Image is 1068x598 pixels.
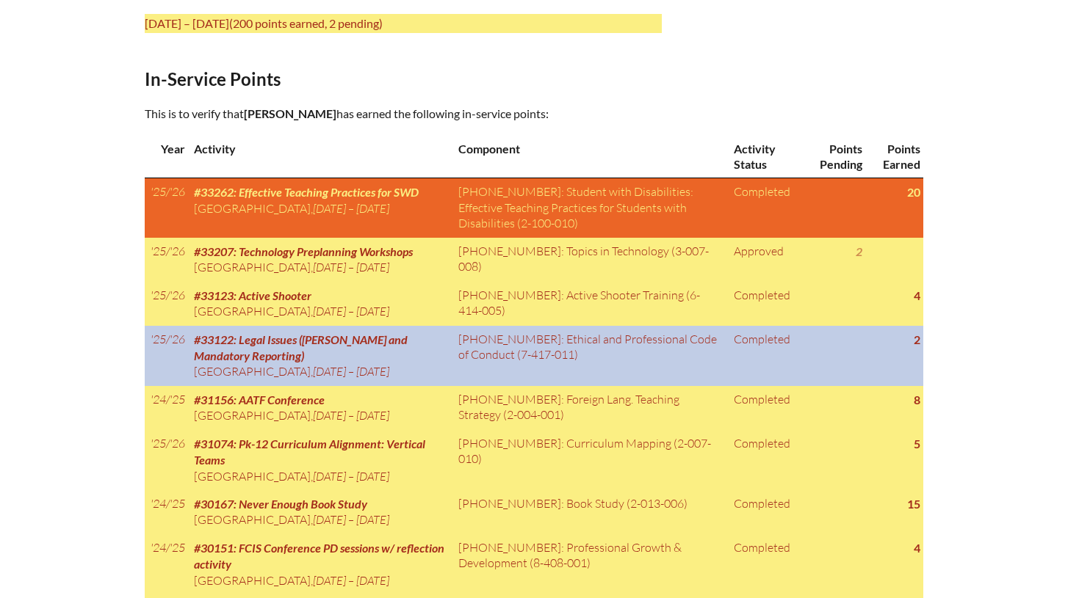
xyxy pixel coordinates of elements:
span: #31156: AATF Conference [194,393,325,406]
strong: 15 [907,497,920,511]
td: '25/'26 [145,326,188,386]
span: [DATE] – [DATE] [313,512,389,527]
span: [GEOGRAPHIC_DATA] [194,364,311,379]
span: #31074: Pk-12 Curriculum Alignment: Vertical Teams [194,437,425,467]
span: [DATE] – [DATE] [313,201,389,216]
span: #33122: Legal Issues ([PERSON_NAME] and Mandatory Reporting) [194,332,408,362]
td: [PHONE_NUMBER]: Professional Growth & Development (8-408-001) [452,534,727,594]
td: , [188,534,452,594]
td: , [188,282,452,326]
strong: 5 [914,437,920,451]
span: [GEOGRAPHIC_DATA] [194,201,311,216]
span: (200 points earned, 2 pending) [229,16,383,30]
th: Year [145,135,188,178]
td: [PHONE_NUMBER]: Student with Disabilities: Effective Teaching Practices for Students with Disabil... [452,178,727,238]
td: Completed [728,282,803,326]
p: [DATE] – [DATE] [145,14,662,33]
span: [DATE] – [DATE] [313,408,389,423]
span: [GEOGRAPHIC_DATA] [194,512,311,527]
td: Completed [728,386,803,430]
td: '24/'25 [145,534,188,594]
h2: In-Service Points [145,68,662,90]
td: Completed [728,178,803,238]
td: Approved [728,238,803,282]
td: [PHONE_NUMBER]: Foreign Lang. Teaching Strategy (2-004-001) [452,386,727,430]
td: '25/'26 [145,282,188,326]
td: [PHONE_NUMBER]: Ethical and Professional Code of Conduct (7-417-011) [452,326,727,386]
strong: 2 [914,332,920,346]
span: [DATE] – [DATE] [313,304,389,318]
th: Points Earned [865,135,923,178]
span: [GEOGRAPHIC_DATA] [194,260,311,274]
td: , [188,490,452,534]
td: , [188,238,452,282]
span: #33262: Effective Teaching Practices for SWD [194,185,419,199]
td: , [188,430,452,490]
th: Points Pending [803,135,866,178]
td: '24/'25 [145,386,188,430]
td: [PHONE_NUMBER]: Active Shooter Training (6-414-005) [452,282,727,326]
strong: 4 [914,541,920,555]
span: #33123: Active Shooter [194,288,311,302]
strong: 8 [914,393,920,406]
td: Completed [728,326,803,386]
span: [DATE] – [DATE] [313,469,389,484]
span: #33207: Technology Preplanning Workshops [194,244,413,258]
td: '24/'25 [145,490,188,534]
span: #30151: FCIS Conference PD sessions w/ reflection activity [194,541,444,571]
span: #30167: Never Enough Book Study [194,497,367,511]
span: [GEOGRAPHIC_DATA] [194,304,311,318]
strong: 20 [907,185,920,199]
td: '25/'26 [145,178,188,238]
th: Activity Status [728,135,803,178]
td: [PHONE_NUMBER]: Curriculum Mapping (2-007-010) [452,430,727,490]
span: [DATE] – [DATE] [313,260,389,274]
span: [GEOGRAPHIC_DATA] [194,408,311,423]
td: [PHONE_NUMBER]: Topics in Technology (3-007-008) [452,238,727,282]
td: '25/'26 [145,238,188,282]
th: Component [452,135,727,178]
td: , [188,326,452,386]
td: , [188,178,452,238]
td: [PHONE_NUMBER]: Book Study (2-013-006) [452,490,727,534]
strong: 4 [914,288,920,302]
span: [PERSON_NAME] [244,106,336,120]
span: [DATE] – [DATE] [313,573,389,588]
th: Activity [188,135,452,178]
td: Completed [728,490,803,534]
span: [DATE] – [DATE] [313,364,389,379]
span: [GEOGRAPHIC_DATA] [194,573,311,588]
span: [GEOGRAPHIC_DATA] [194,469,311,484]
td: '25/'26 [145,430,188,490]
strong: 2 [856,244,862,258]
p: This is to verify that has earned the following in-service points: [145,104,662,123]
td: Completed [728,534,803,594]
td: Completed [728,430,803,490]
td: , [188,386,452,430]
